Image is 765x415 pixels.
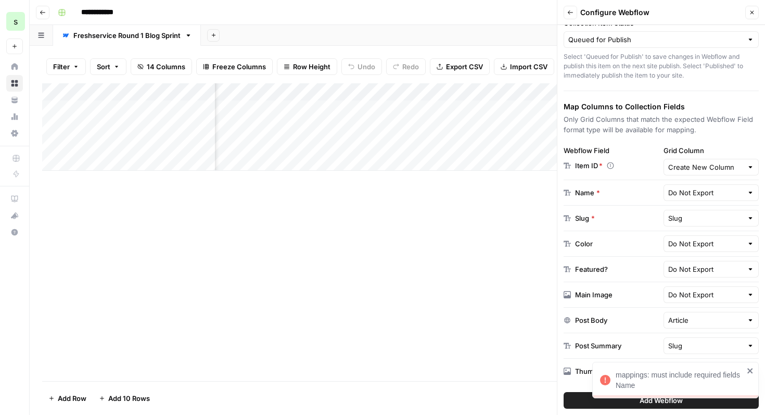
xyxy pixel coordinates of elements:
div: Post Body [575,315,607,325]
button: Help + Support [6,224,23,241]
p: Only Grid Columns that match the expected Webflow Field format type will be available for mapping. [564,114,759,135]
span: Required [599,161,603,170]
input: Do Not Export [668,238,743,249]
span: Add Row [58,393,86,404]
label: Grid Column [664,145,759,156]
div: Featured? [575,264,608,274]
div: Name [575,187,600,198]
button: Import CSV [494,58,554,75]
span: Filter [53,61,70,72]
a: Your Data [6,92,23,108]
button: Workspace: saasgenie [6,8,23,34]
a: Home [6,58,23,75]
input: Article [668,315,743,325]
button: Export CSV [430,58,490,75]
span: Import CSV [510,61,547,72]
span: Export CSV [446,61,483,72]
button: Add Webflow [564,392,759,409]
button: Undo [341,58,382,75]
span: Undo [358,61,375,72]
div: Freshservice Round 1 Blog Sprint [73,30,181,41]
span: Redo [402,61,419,72]
button: Add Row [42,390,93,407]
button: Freeze Columns [196,58,273,75]
a: Freshservice Round 1 Blog Sprint [53,25,201,46]
button: Row Height [277,58,337,75]
p: Item ID [575,160,603,171]
div: Select 'Queued for Publish' to save changes in Webflow and publish this item on the next site pub... [564,52,759,80]
span: Sort [97,61,110,72]
div: Webflow Field [564,145,659,156]
input: Do Not Export [668,264,743,274]
div: Slug [575,213,595,223]
input: Create New Column [668,162,743,172]
span: Add 10 Rows [108,393,150,404]
input: Do Not Export [668,290,743,300]
span: Required [591,213,595,223]
input: Slug [668,213,743,223]
button: What's new? [6,207,23,224]
button: Redo [386,58,426,75]
a: Browse [6,75,23,92]
input: Do Not Export [668,187,743,198]
span: 14 Columns [147,61,185,72]
a: Usage [6,108,23,125]
button: Filter [46,58,86,75]
span: Required [596,187,600,198]
h3: Map Columns to Collection Fields [564,102,759,112]
button: Sort [90,58,126,75]
a: Settings [6,125,23,142]
button: 14 Columns [131,58,192,75]
div: Thumbnail image [575,366,630,376]
a: AirOps Academy [6,191,23,207]
span: Add Webflow [640,395,683,406]
div: What's new? [7,208,22,223]
input: Queued for Publish [568,34,743,45]
input: Slug [668,341,743,351]
div: mappings: must include required fields Name [616,370,744,391]
button: Add 10 Rows [93,390,156,407]
div: Color [575,238,593,249]
button: close [747,367,754,375]
span: Freeze Columns [212,61,266,72]
span: s [14,15,18,28]
div: Main Image [575,290,613,300]
div: Post Summary [575,341,621,351]
span: Row Height [293,61,330,72]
